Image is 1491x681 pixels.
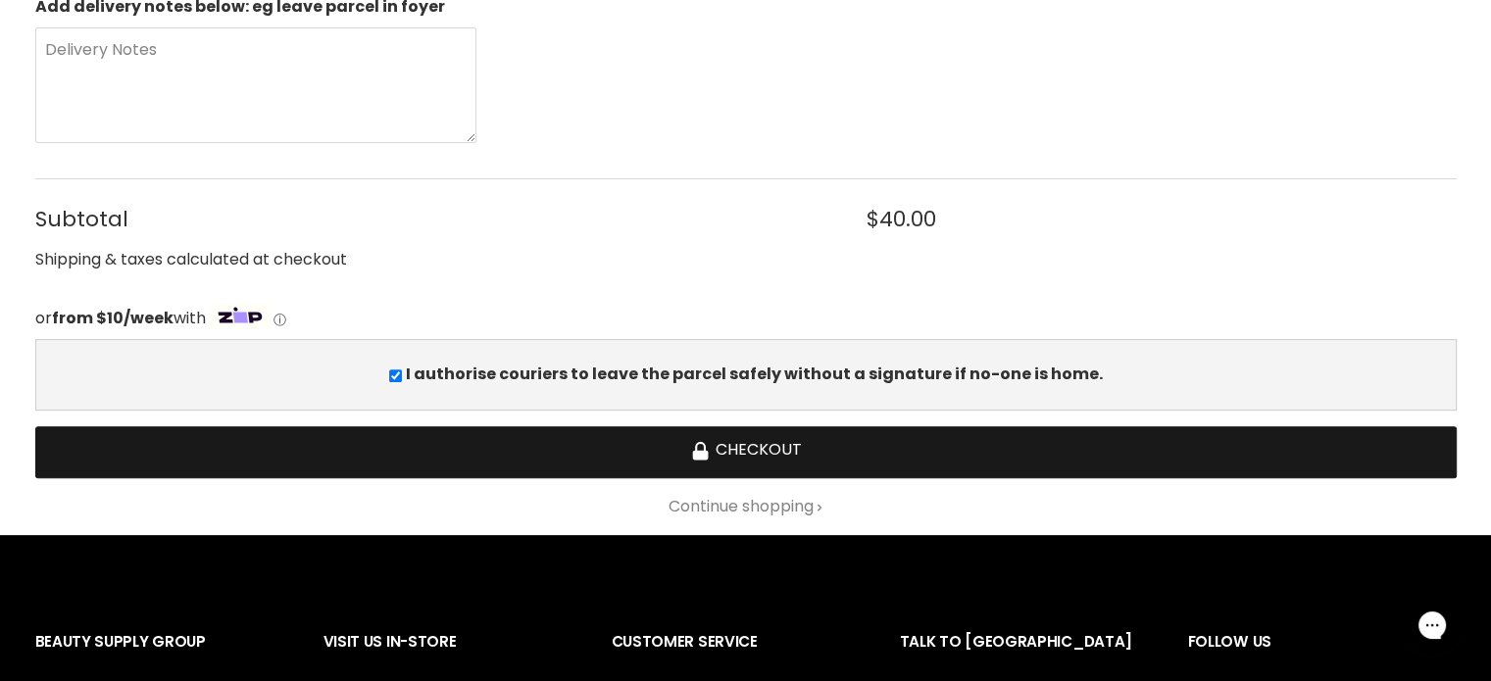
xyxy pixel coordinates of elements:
iframe: Gorgias live chat messenger [1393,589,1471,661]
b: I authorise couriers to leave the parcel safely without a signature if no-one is home. [406,363,1103,385]
button: Checkout [35,426,1457,478]
img: Zip Logo [210,303,271,330]
span: Subtotal [35,207,825,231]
span: $40.00 [866,207,935,231]
a: Continue shopping [35,498,1457,515]
strong: from $10/week [52,307,174,329]
span: or with [35,307,206,329]
div: Shipping & taxes calculated at checkout [35,248,1457,272]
